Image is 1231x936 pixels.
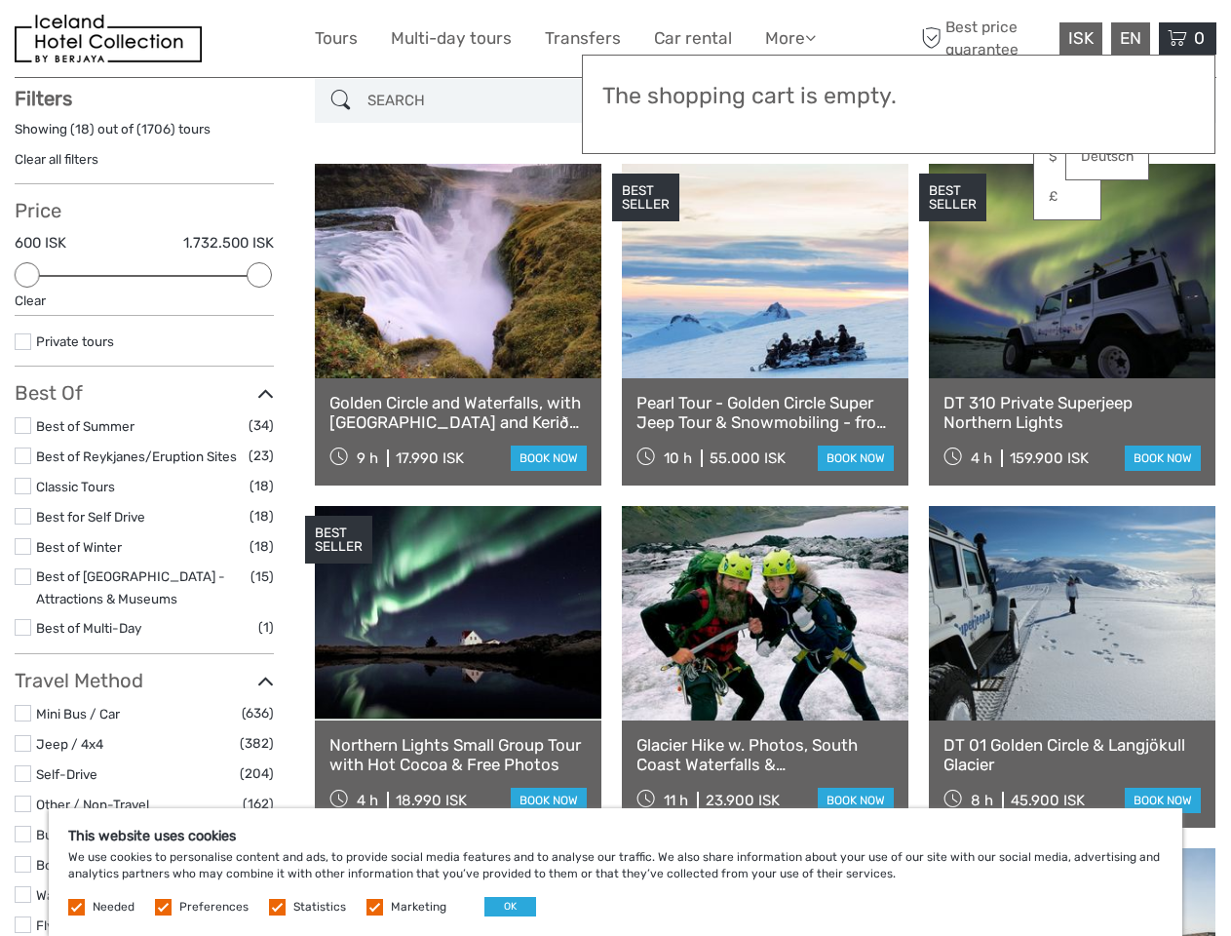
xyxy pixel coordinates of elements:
a: Multi-day tours [391,24,512,53]
a: Best of Winter [36,539,122,555]
span: ISK [1068,28,1094,48]
div: 23.900 ISK [706,792,780,809]
img: 481-8f989b07-3259-4bb0-90ed-3da368179bdc_logo_small.jpg [15,15,202,62]
a: Best of Multi-Day [36,620,141,636]
div: 159.900 ISK [1010,449,1089,467]
span: (18) [250,475,274,497]
a: Clear all filters [15,151,98,167]
a: Pearl Tour - Golden Circle Super Jeep Tour & Snowmobiling - from [GEOGRAPHIC_DATA] [636,393,894,433]
a: $ [1034,139,1100,175]
a: Deutsch [1066,139,1148,175]
a: Self-Drive [36,766,97,782]
a: Transfers [545,24,621,53]
div: BEST SELLER [612,174,679,222]
a: More [765,24,816,53]
div: Showing ( ) out of ( ) tours [15,120,274,150]
span: (162) [243,793,274,815]
span: (1) [258,616,274,639]
a: Best of Summer [36,418,135,434]
span: (18) [250,505,274,527]
label: Preferences [179,899,249,916]
span: 11 h [664,792,688,809]
div: We use cookies to personalise content and ads, to provide social media features and to analyse ou... [49,808,1182,936]
h5: This website uses cookies [68,828,1163,844]
label: 1.732.500 ISK [183,233,274,253]
a: Glacier Hike w. Photos, South Coast Waterfalls & [GEOGRAPHIC_DATA] [636,735,894,775]
span: (382) [240,732,274,755]
a: DT 310 Private Superjeep Northern Lights [943,393,1201,433]
a: Mini Bus / Car [36,706,120,721]
span: (15) [250,565,274,588]
label: 18 [75,120,90,138]
span: 4 h [357,792,378,809]
h3: Price [15,199,274,222]
span: (34) [249,414,274,437]
label: Statistics [293,899,346,916]
div: 18.990 ISK [396,792,467,809]
a: book now [818,788,894,813]
a: book now [511,446,587,471]
div: 17.990 ISK [396,449,464,467]
a: Car rental [654,24,732,53]
span: 10 h [664,449,692,467]
div: Clear [15,292,274,310]
a: Bus [36,827,59,842]
span: (23) [249,445,274,467]
h3: The shopping cart is empty. [602,83,1195,110]
strong: Filters [15,87,72,110]
div: EN [1111,22,1150,55]
label: Marketing [391,899,446,916]
div: 45.900 ISK [1011,792,1085,809]
button: Open LiveChat chat widget [224,30,248,54]
a: Best of Reykjanes/Eruption Sites [36,448,237,464]
a: Other / Non-Travel [36,797,149,812]
a: book now [818,446,894,471]
span: (18) [250,535,274,558]
span: (636) [242,702,274,724]
a: Best of [GEOGRAPHIC_DATA] - Attractions & Museums [36,568,225,606]
span: Best price guarantee [916,17,1055,59]
span: 9 h [357,449,378,467]
label: Needed [93,899,135,916]
h3: Travel Method [15,669,274,692]
a: Private tours [36,333,114,349]
a: book now [1125,788,1201,813]
a: Boat [36,857,64,873]
a: Northern Lights Small Group Tour with Hot Cocoa & Free Photos [329,735,587,775]
input: SEARCH [360,84,592,118]
div: BEST SELLER [305,516,372,565]
a: book now [1125,446,1201,471]
span: (204) [240,762,274,785]
a: book now [511,788,587,813]
span: 0 [1191,28,1208,48]
a: Jeep / 4x4 [36,736,103,752]
a: Best for Self Drive [36,509,145,525]
p: We're away right now. Please check back later! [27,34,220,50]
h3: Best Of [15,381,274,405]
a: Classic Tours [36,479,115,494]
div: BEST SELLER [919,174,986,222]
a: Tours [315,24,358,53]
div: 55.000 ISK [710,449,786,467]
button: OK [484,897,536,916]
a: £ [1034,179,1100,214]
label: 1706 [141,120,171,138]
span: 4 h [971,449,992,467]
a: DT 01 Golden Circle & Langjökull Glacier [943,735,1201,775]
a: Flying [36,917,72,933]
a: Walking [36,887,82,903]
a: Golden Circle and Waterfalls, with [GEOGRAPHIC_DATA] and Kerið in small group [329,393,587,433]
span: 8 h [971,792,993,809]
label: 600 ISK [15,233,66,253]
